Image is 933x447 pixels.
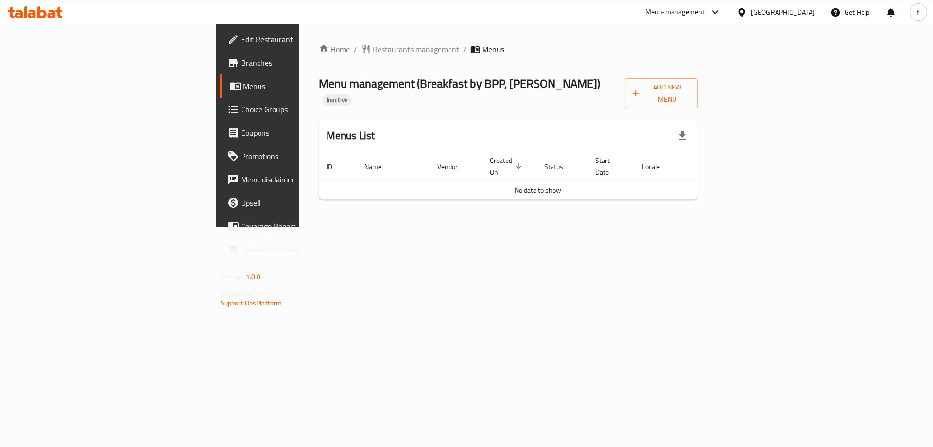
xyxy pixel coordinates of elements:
span: Branches [241,57,364,69]
span: Start Date [595,155,622,178]
span: Version: [221,270,244,283]
a: Grocery Checklist [220,238,372,261]
a: Menus [220,74,372,98]
span: Get support on: [221,287,265,300]
a: Branches [220,51,372,74]
span: Vendor [437,161,470,173]
th: Actions [684,152,757,181]
span: Add New Menu [633,81,691,106]
h2: Menus List [327,128,375,143]
span: Upsell [241,197,364,209]
div: Export file [671,124,694,147]
a: Menu disclaimer [220,168,372,191]
div: Menu-management [645,6,705,18]
span: Name [364,161,394,173]
button: Add New Menu [625,78,698,108]
span: Locale [642,161,673,173]
a: Promotions [220,144,372,168]
nav: breadcrumb [319,43,698,55]
a: Upsell [220,191,372,215]
span: Coverage Report [241,220,364,232]
span: Created On [490,155,525,178]
span: Choice Groups [241,104,364,115]
span: Menu disclaimer [241,174,364,185]
a: Choice Groups [220,98,372,121]
a: Coupons [220,121,372,144]
span: Promotions [241,150,364,162]
span: Grocery Checklist [241,244,364,255]
table: enhanced table [319,152,757,200]
a: Edit Restaurant [220,28,372,51]
li: / [463,43,466,55]
span: Restaurants management [373,43,459,55]
span: ID [327,161,345,173]
span: No data to show [515,184,561,197]
span: 1.0.0 [246,270,261,283]
a: Restaurants management [361,43,459,55]
a: Coverage Report [220,215,372,238]
span: Coupons [241,127,364,139]
span: Menu management ( Breakfast by BPP, [PERSON_NAME] ) [319,72,600,94]
div: [GEOGRAPHIC_DATA] [751,7,815,18]
span: f [917,7,919,18]
span: Status [544,161,576,173]
span: Edit Restaurant [241,34,364,45]
span: Menus [482,43,504,55]
span: Menus [243,80,364,92]
a: Support.OpsPlatform [221,297,282,309]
